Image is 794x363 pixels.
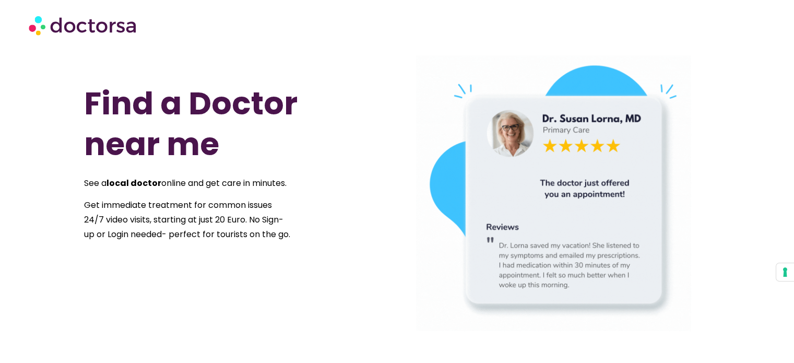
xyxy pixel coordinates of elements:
img: doctor in Barcelona Spain [416,55,692,331]
strong: local doctor [106,177,161,189]
p: See a online and get care in minutes. [84,176,291,191]
h1: Find a Doctor near me [84,83,360,165]
button: Your consent preferences for tracking technologies [776,263,794,281]
span: Get immediate treatment for common issues 24/7 video visits, starting at just 20 Euro. No Sign-up... [84,199,290,240]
